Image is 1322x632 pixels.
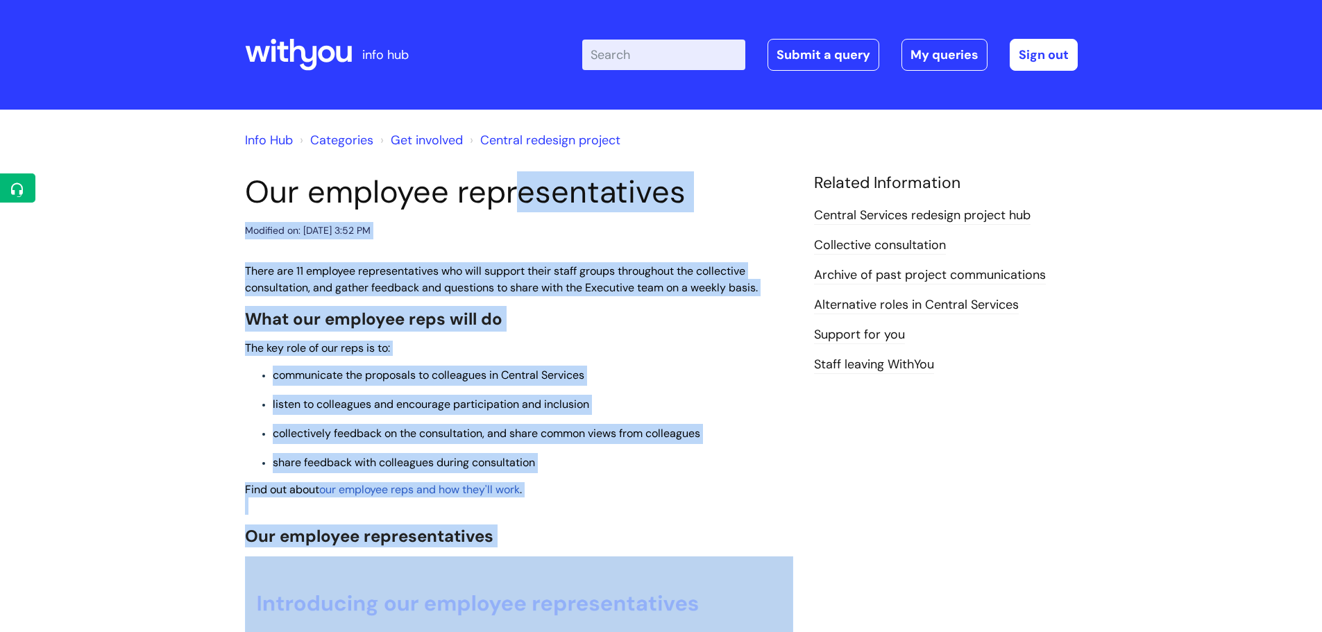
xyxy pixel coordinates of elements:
[1010,39,1078,71] a: Sign out
[391,132,463,148] a: Get involved
[466,129,620,151] li: Central redesign project
[814,173,1078,193] h4: Related Information
[814,356,934,374] a: Staff leaving WithYou
[245,222,371,239] div: Modified on: [DATE] 3:52 PM
[245,308,502,330] span: What our employee reps will do
[582,39,1078,71] div: | -
[377,129,463,151] li: Get involved
[901,39,988,71] a: My queries
[480,132,620,148] a: Central redesign project
[310,132,373,148] a: Categories
[245,264,758,296] span: There are 11 employee representatives who will support their staff groups throughout the collecti...
[245,341,390,355] span: The key role of our reps is to:
[768,39,879,71] a: Submit a query
[273,455,535,470] span: share feedback with colleagues during consultation
[814,296,1019,314] a: Alternative roles in Central Services
[582,40,745,70] input: Search
[814,326,905,344] a: Support for you
[245,525,493,547] span: Our employee representatives
[814,207,1031,225] a: Central Services redesign project hub
[273,426,700,441] span: collectively feedback on the consultation, and share common views from colleagues
[814,266,1046,284] a: Archive of past project communications
[273,397,589,411] span: listen to colleagues and encourage participation and inclusion
[245,173,793,211] h1: Our employee representatives
[319,482,520,497] a: our employee reps and how they'll work
[245,132,293,148] a: Info Hub
[814,237,946,255] a: Collective consultation
[296,129,373,151] li: Solution home
[245,482,522,497] span: Find out about .
[273,368,584,382] span: communicate the proposals to colleagues in Central Services
[362,44,409,66] p: info hub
